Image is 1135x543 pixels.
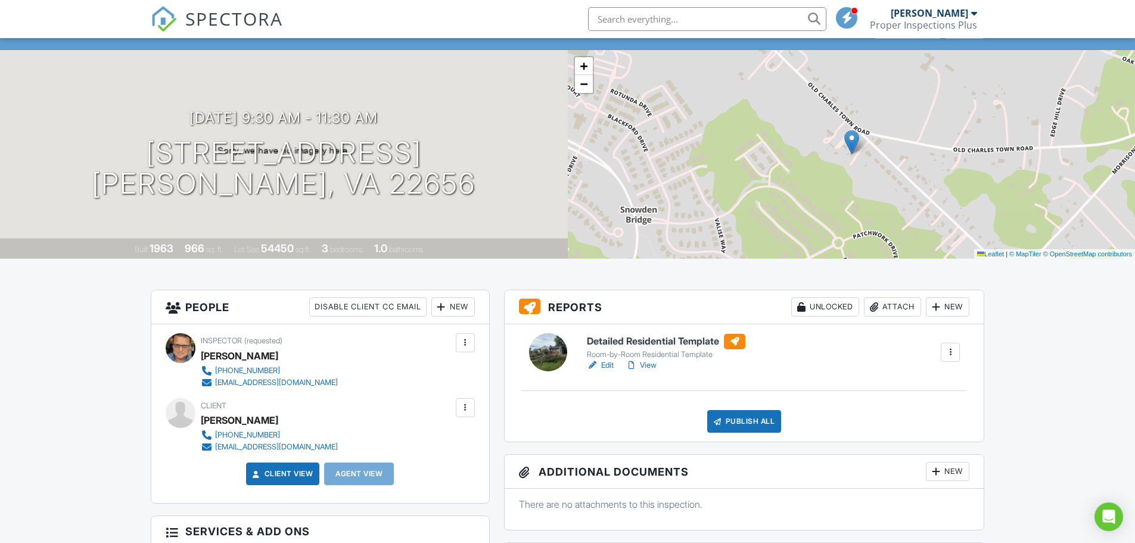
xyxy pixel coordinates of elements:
[580,58,587,73] span: +
[505,455,984,489] h3: Additional Documents
[575,57,593,75] a: Zoom in
[707,410,782,433] div: Publish All
[296,245,310,254] span: sq.ft.
[945,22,984,38] div: More
[926,297,969,317] div: New
[580,76,587,91] span: −
[215,430,280,440] div: [PHONE_NUMBER]
[389,245,423,254] span: bathrooms
[189,110,378,126] h3: [DATE] 9:30 am - 11:30 am
[185,6,283,31] span: SPECTORA
[505,290,984,324] h3: Reports
[1006,250,1007,257] span: |
[587,350,745,359] div: Room-by-Room Residential Template
[519,498,970,511] p: There are no attachments to this inspection.
[431,297,475,317] div: New
[151,290,489,324] h3: People
[250,468,313,480] a: Client View
[791,297,859,317] div: Unlocked
[309,297,427,317] div: Disable Client CC Email
[875,22,941,38] div: Client View
[185,242,204,255] div: 966
[844,130,859,154] img: Marker
[244,336,282,345] span: (requested)
[977,250,1004,257] a: Leaflet
[135,245,148,254] span: Built
[201,347,278,365] div: [PERSON_NAME]
[215,378,338,387] div: [EMAIL_ADDRESS][DOMAIN_NAME]
[1094,502,1123,531] div: Open Intercom Messenger
[330,245,363,254] span: bedrooms
[926,462,969,481] div: New
[151,16,283,41] a: SPECTORA
[587,359,614,371] a: Edit
[234,245,259,254] span: Lot Size
[870,19,977,31] div: Proper Inspections Plus
[150,242,173,255] div: 1963
[1043,250,1132,257] a: © OpenStreetMap contributors
[201,377,338,389] a: [EMAIL_ADDRESS][DOMAIN_NAME]
[201,441,338,453] a: [EMAIL_ADDRESS][DOMAIN_NAME]
[374,242,387,255] div: 1.0
[201,429,338,441] a: [PHONE_NUMBER]
[322,242,328,255] div: 3
[201,365,338,377] a: [PHONE_NUMBER]
[215,442,338,452] div: [EMAIL_ADDRESS][DOMAIN_NAME]
[206,245,223,254] span: sq. ft.
[864,297,921,317] div: Attach
[1009,250,1041,257] a: © MapTiler
[215,366,280,376] div: [PHONE_NUMBER]
[588,7,826,31] input: Search everything...
[626,359,657,371] a: View
[92,137,475,200] h1: [STREET_ADDRESS] [PERSON_NAME], VA 22656
[891,7,968,19] div: [PERSON_NAME]
[201,336,242,345] span: Inspector
[587,334,745,349] h6: Detailed Residential Template
[201,411,278,429] div: [PERSON_NAME]
[261,242,294,255] div: 54450
[201,401,226,410] span: Client
[587,334,745,360] a: Detailed Residential Template Room-by-Room Residential Template
[151,6,177,32] img: The Best Home Inspection Software - Spectora
[575,75,593,93] a: Zoom out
